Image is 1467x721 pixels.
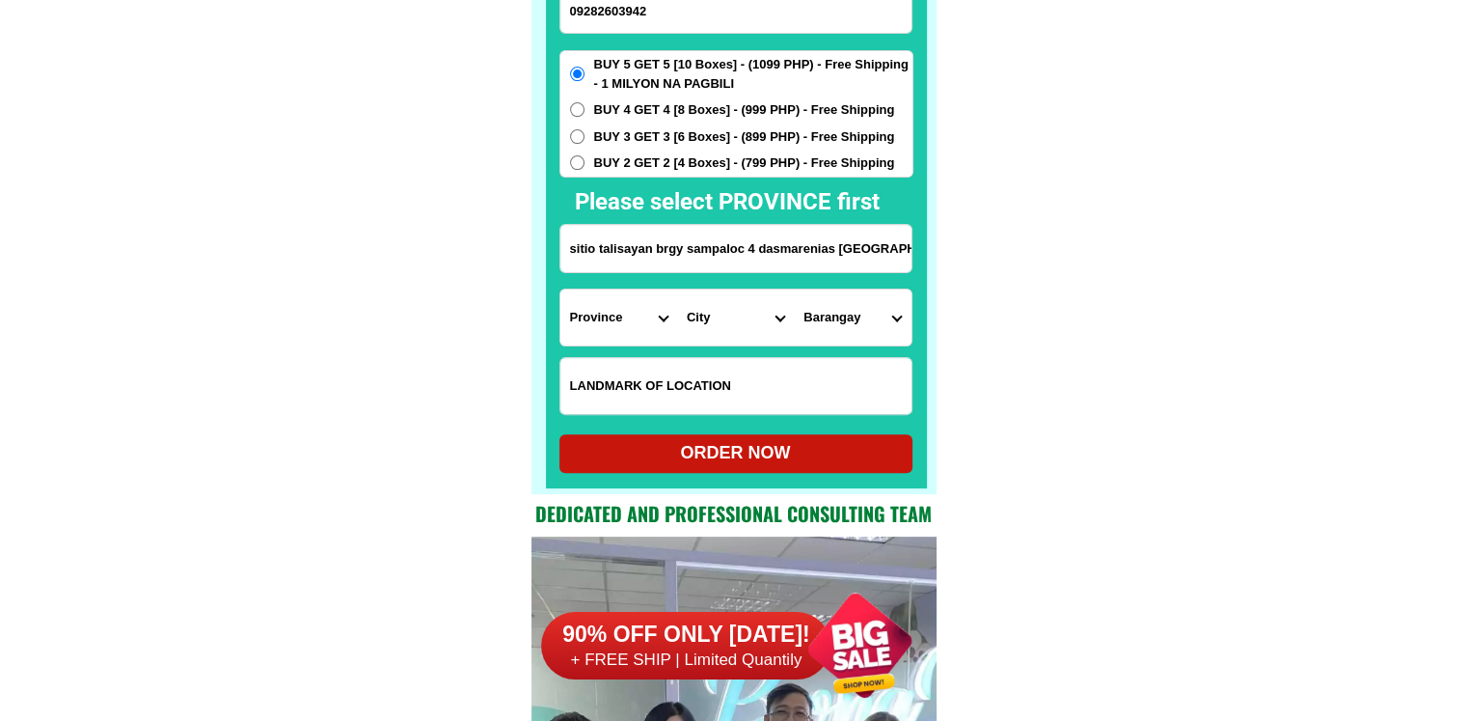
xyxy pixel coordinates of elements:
[794,290,910,346] select: Select commune
[570,102,584,117] input: BUY 4 GET 4 [8 Boxes] - (999 PHP) - Free Shipping
[559,440,912,466] div: ORDER NOW
[575,184,1088,219] h2: Please select PROVINCE first
[594,127,895,147] span: BUY 3 GET 3 [6 Boxes] - (899 PHP) - Free Shipping
[594,100,895,120] span: BUY 4 GET 4 [8 Boxes] - (999 PHP) - Free Shipping
[570,67,584,81] input: BUY 5 GET 5 [10 Boxes] - (1099 PHP) - Free Shipping - 1 MILYON NA PAGBILI
[560,290,677,346] select: Select province
[560,225,911,272] input: Input address
[560,358,911,414] input: Input LANDMARKOFLOCATION
[570,155,584,170] input: BUY 2 GET 2 [4 Boxes] - (799 PHP) - Free Shipping
[594,153,895,173] span: BUY 2 GET 2 [4 Boxes] - (799 PHP) - Free Shipping
[531,499,937,528] h2: Dedicated and professional consulting team
[570,129,584,144] input: BUY 3 GET 3 [6 Boxes] - (899 PHP) - Free Shipping
[541,650,830,671] h6: + FREE SHIP | Limited Quantily
[541,621,830,650] h6: 90% OFF ONLY [DATE]!
[594,55,912,93] span: BUY 5 GET 5 [10 Boxes] - (1099 PHP) - Free Shipping - 1 MILYON NA PAGBILI
[677,290,794,346] select: Select district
